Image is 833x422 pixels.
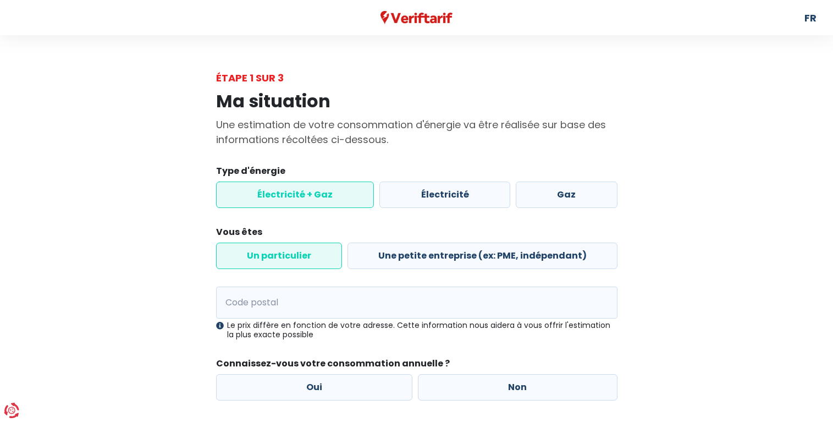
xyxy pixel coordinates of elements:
legend: Vous êtes [216,226,617,243]
label: Électricité [379,182,510,208]
div: Le prix diffère en fonction de votre adresse. Cette information nous aidera à vous offrir l'estim... [216,321,617,339]
input: 1000 [216,287,617,319]
legend: Type d'énergie [216,165,617,182]
legend: Connaissez-vous votre consommation annuelle ? [216,357,617,374]
div: Étape 1 sur 3 [216,70,617,85]
label: Oui [216,374,413,401]
img: Veriftarif logo [380,11,453,25]
label: Électricité + Gaz [216,182,374,208]
label: Gaz [516,182,617,208]
label: Un particulier [216,243,342,269]
p: Une estimation de votre consommation d'énergie va être réalisée sur base des informations récolté... [216,117,617,147]
label: Non [418,374,617,401]
h1: Ma situation [216,91,617,112]
label: Une petite entreprise (ex: PME, indépendant) [347,243,617,269]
